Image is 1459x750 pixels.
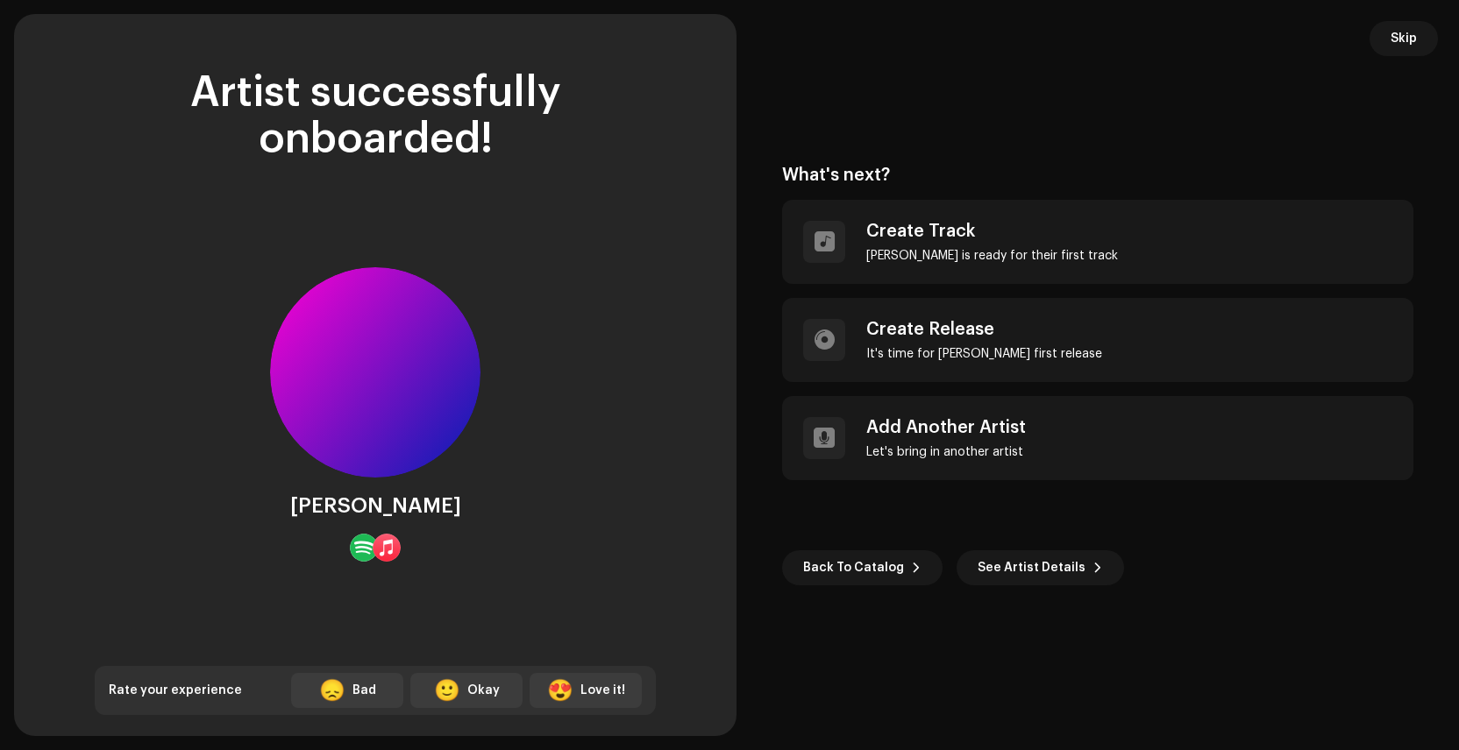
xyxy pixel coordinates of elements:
div: Create Release [866,319,1102,340]
div: Bad [352,682,376,700]
div: 😞 [319,680,345,701]
div: [PERSON_NAME] [290,492,461,520]
span: See Artist Details [978,550,1085,585]
button: Skip [1370,21,1438,56]
div: 🙂 [434,680,460,701]
div: What's next? [782,165,1413,186]
div: Okay [467,682,500,700]
re-a-post-create-item: Add Another Artist [782,396,1413,480]
re-a-post-create-item: Create Track [782,200,1413,284]
div: Create Track [866,221,1118,242]
div: 😍 [547,680,573,701]
span: Back To Catalog [803,550,904,585]
div: Let's bring in another artist [866,445,1026,459]
span: Rate your experience [109,684,242,697]
div: Add Another Artist [866,417,1026,438]
span: Skip [1391,21,1417,56]
div: [PERSON_NAME] is ready for their first track [866,249,1118,263]
button: See Artist Details [957,550,1124,585]
re-a-post-create-item: Create Release [782,298,1413,382]
button: Back To Catalog [782,550,943,585]
div: It's time for [PERSON_NAME] first release [866,347,1102,361]
div: Artist successfully onboarded! [95,70,656,163]
div: Love it! [580,682,625,700]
